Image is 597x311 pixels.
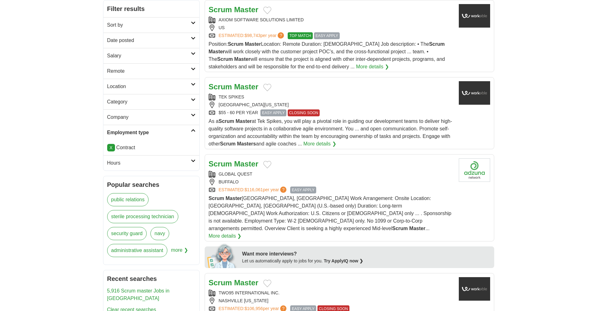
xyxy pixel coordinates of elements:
[459,158,490,182] img: Company logo
[107,227,147,240] a: security guard
[107,52,191,60] h2: Salary
[236,119,252,124] strong: Master
[209,109,454,116] div: $55 - 60 PER YEAR
[290,187,316,193] span: EASY APPLY
[237,141,256,146] strong: Masters
[209,5,232,14] strong: Scrum
[260,109,286,116] span: EASY APPLY
[209,102,454,108] div: [GEOGRAPHIC_DATA][US_STATE]
[209,94,454,100] div: TEK SPIKES
[209,82,259,91] a: Scrum Master
[107,129,191,136] h2: Employment type
[244,33,260,38] span: $98,743
[107,113,191,121] h2: Company
[103,33,199,48] a: Date posted
[107,144,115,151] a: X
[103,63,199,79] a: Remote
[107,159,191,167] h2: Hours
[234,278,258,287] strong: Master
[171,244,188,261] span: more ❯
[209,290,454,296] div: TWO95 INTERNATIONAL INC.
[209,278,232,287] strong: Scrum
[429,41,445,47] strong: Scrum
[392,226,408,231] strong: Scrum
[242,250,490,258] div: Want more interviews?
[107,37,191,44] h2: Date posted
[244,187,263,192] span: $116,061
[209,196,452,231] span: [GEOGRAPHIC_DATA], [GEOGRAPHIC_DATA] Work Arrangement: Onsite Location: [GEOGRAPHIC_DATA], [GEOGR...
[103,94,199,109] a: Category
[459,277,490,301] img: Company logo
[107,210,178,223] a: sterile processing technician
[263,280,271,287] button: Add to favorite jobs
[107,98,191,106] h2: Category
[288,109,320,116] span: CLOSING SOON
[103,0,199,17] h2: Filter results
[103,48,199,63] a: Salary
[217,56,233,62] strong: Scrum
[303,140,336,148] a: More details ❯
[209,5,259,14] a: Scrum Master
[107,193,149,206] a: public relations
[103,155,199,171] a: Hours
[244,306,263,311] span: $106,956
[234,160,258,168] strong: Master
[288,32,312,39] span: TOP MATCH
[150,227,169,240] a: navy
[220,141,236,146] strong: Scrum
[356,63,389,71] a: More details ❯
[107,244,167,257] a: administrative assistant
[219,32,285,39] a: ESTIMATED:$98,743per year?
[228,41,244,47] strong: Scrum
[209,160,232,168] strong: Scrum
[459,81,490,105] img: Company logo
[207,243,238,268] img: apply-iq-scientist.png
[219,119,234,124] strong: Scrum
[107,144,196,151] li: Contract
[459,4,490,28] img: Company logo
[209,24,454,31] div: US
[324,258,363,263] a: Try ApplyIQ now ❯
[209,278,259,287] a: Scrum Master
[107,67,191,75] h2: Remote
[107,288,170,301] a: 5,916 Scrum master Jobs in [GEOGRAPHIC_DATA]
[209,41,445,69] span: Position: Location: Remote Duration: [DEMOGRAPHIC_DATA] Job description: • The will work closely ...
[280,187,286,193] span: ?
[209,232,242,240] a: More details ❯
[234,56,250,62] strong: Master
[103,109,199,125] a: Company
[103,17,199,33] a: Sort by
[242,258,490,264] div: Let us automatically apply to jobs for you.
[263,7,271,14] button: Add to favorite jobs
[209,17,454,23] div: AXIOM SOFTWARE SOLUTIONS LIMITED
[103,125,199,140] a: Employment type
[103,79,199,94] a: Location
[107,83,191,90] h2: Location
[107,180,196,189] h2: Popular searches
[226,196,242,201] strong: Master
[209,119,452,146] span: As a at Tek Spikes, you will play a pivotal role in guiding our development teams to deliver high...
[209,179,454,185] div: BUFFALO
[209,49,225,54] strong: Master
[314,32,340,39] span: EASY APPLY
[245,41,261,47] strong: Master
[234,5,258,14] strong: Master
[209,82,232,91] strong: Scrum
[209,171,454,177] div: GLOBAL QUEST
[209,298,454,304] div: NASHVILLE [US_STATE]
[219,187,288,193] a: ESTIMATED:$116,061per year?
[409,226,426,231] strong: Master
[278,32,284,39] span: ?
[209,160,259,168] a: Scrum Master
[107,21,191,29] h2: Sort by
[263,161,271,168] button: Add to favorite jobs
[107,274,196,283] h2: Recent searches
[234,82,258,91] strong: Master
[263,84,271,91] button: Add to favorite jobs
[209,196,224,201] strong: Scrum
